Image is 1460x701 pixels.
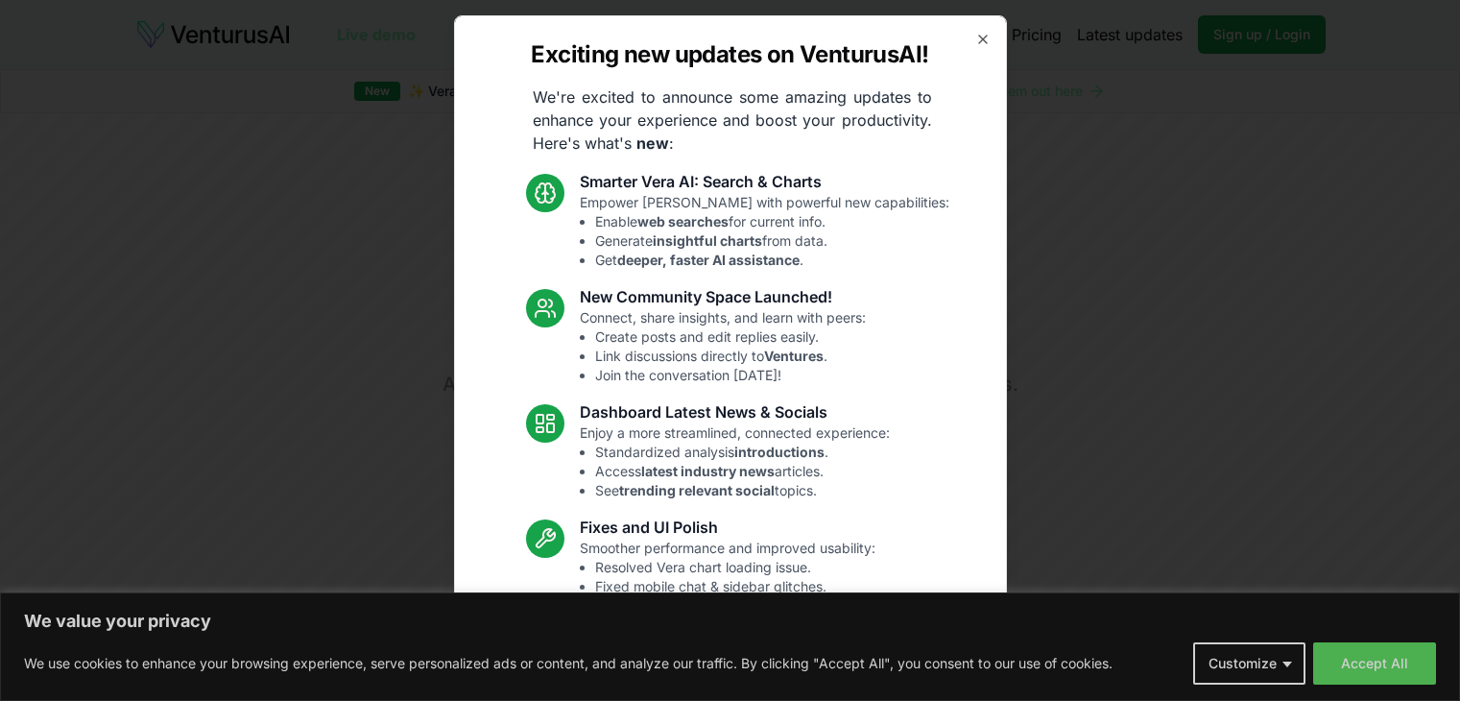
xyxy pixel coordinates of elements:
[595,327,866,347] li: Create posts and edit replies easily.
[595,231,949,251] li: Generate from data.
[580,285,866,308] h3: New Community Space Launched!
[595,577,875,596] li: Fixed mobile chat & sidebar glitches.
[580,400,890,423] h3: Dashboard Latest News & Socials
[595,366,866,385] li: Join the conversation [DATE]!
[531,39,928,70] h2: Exciting new updates on VenturusAI!
[517,85,947,155] p: We're excited to announce some amazing updates to enhance your experience and boost your producti...
[580,170,949,193] h3: Smarter Vera AI: Search & Charts
[595,481,890,500] li: See topics.
[764,348,824,364] strong: Ventures
[617,252,800,268] strong: deeper, faster AI assistance
[595,212,949,231] li: Enable for current info.
[595,443,890,462] li: Standardized analysis .
[580,516,875,539] h3: Fixes and UI Polish
[580,193,949,270] p: Empower [PERSON_NAME] with powerful new capabilities:
[641,463,775,479] strong: latest industry news
[580,308,866,385] p: Connect, share insights, and learn with peers:
[595,558,875,577] li: Resolved Vera chart loading issue.
[636,133,669,153] strong: new
[637,213,729,230] strong: web searches
[580,423,890,500] p: Enjoy a more streamlined, connected experience:
[653,232,762,249] strong: insightful charts
[595,596,875,616] li: Enhanced overall UI consistency.
[734,444,825,460] strong: introductions
[595,251,949,270] li: Get .
[595,462,890,481] li: Access articles.
[595,347,866,366] li: Link discussions directly to .
[515,631,945,700] p: These updates are designed to make VenturusAI more powerful, intuitive, and user-friendly. Let us...
[580,539,875,616] p: Smoother performance and improved usability:
[619,482,775,498] strong: trending relevant social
